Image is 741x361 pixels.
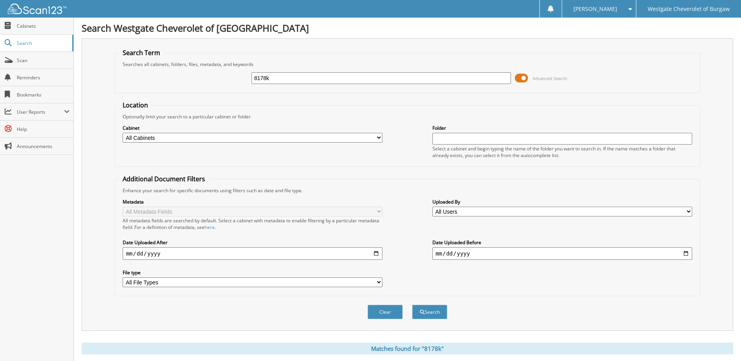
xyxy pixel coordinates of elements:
legend: Location [119,101,152,109]
a: here [205,224,215,231]
div: Enhance your search for specific documents using filters such as date and file type. [119,187,696,194]
span: Reminders [17,74,70,81]
label: Folder [432,125,692,131]
label: Cabinet [123,125,382,131]
h1: Search Westgate Cheverolet of [GEOGRAPHIC_DATA] [82,21,733,34]
button: Search [412,305,447,319]
input: end [432,247,692,260]
label: Date Uploaded Before [432,239,692,246]
span: [PERSON_NAME] [573,7,617,11]
label: Date Uploaded After [123,239,382,246]
legend: Search Term [119,48,164,57]
legend: Additional Document Filters [119,175,209,183]
span: Cabinets [17,23,70,29]
iframe: Chat Widget [702,323,741,361]
span: Westgate Cheverolet of Burgaw [648,7,730,11]
div: All metadata fields are searched by default. Select a cabinet with metadata to enable filtering b... [123,217,382,231]
span: Scan [17,57,70,64]
button: Clear [368,305,403,319]
span: Bookmarks [17,91,70,98]
input: start [123,247,382,260]
span: Announcements [17,143,70,150]
div: Optionally limit your search to a particular cabinet or folder [119,113,696,120]
div: Select a cabinet and begin typing the name of the folder you want to search in. If the name match... [432,145,692,159]
span: Advanced Search [532,75,567,81]
span: Search [17,40,68,46]
img: scan123-logo-white.svg [8,4,66,14]
label: Metadata [123,198,382,205]
label: File type [123,269,382,276]
span: Help [17,126,70,132]
span: User Reports [17,109,64,115]
div: Searches all cabinets, folders, files, metadata, and keywords [119,61,696,68]
label: Uploaded By [432,198,692,205]
div: Matches found for "8178k" [82,343,733,354]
